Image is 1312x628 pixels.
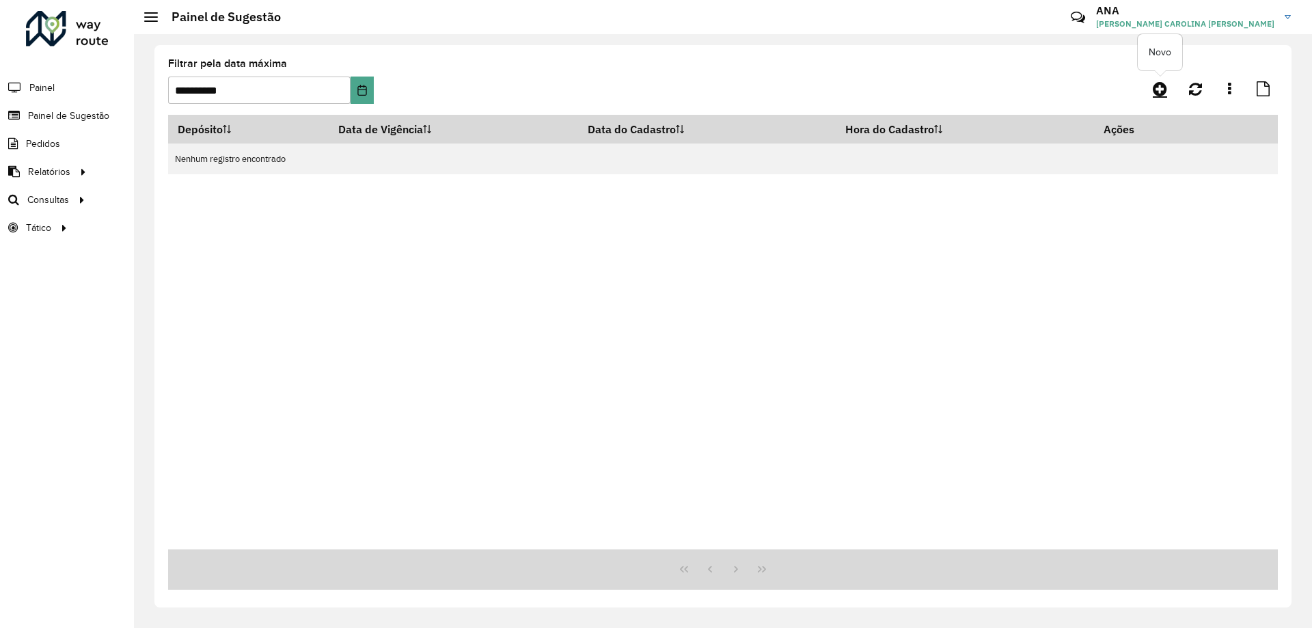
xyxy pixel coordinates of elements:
[168,144,1278,174] td: Nenhum registro encontrado
[1063,3,1093,32] a: Contato Rápido
[168,115,329,144] th: Depósito
[29,81,55,95] span: Painel
[27,193,69,207] span: Consultas
[351,77,373,104] button: Choose Date
[1138,34,1182,70] div: Novo
[26,137,60,151] span: Pedidos
[26,221,51,235] span: Tático
[836,115,1095,144] th: Hora do Cadastro
[1096,4,1274,17] h3: ANA
[28,165,70,179] span: Relatórios
[1094,115,1176,144] th: Ações
[168,55,287,72] label: Filtrar pela data máxima
[158,10,281,25] h2: Painel de Sugestão
[1096,18,1274,30] span: [PERSON_NAME] CAROLINA [PERSON_NAME]
[329,115,579,144] th: Data de Vigência
[579,115,836,144] th: Data do Cadastro
[28,109,109,123] span: Painel de Sugestão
